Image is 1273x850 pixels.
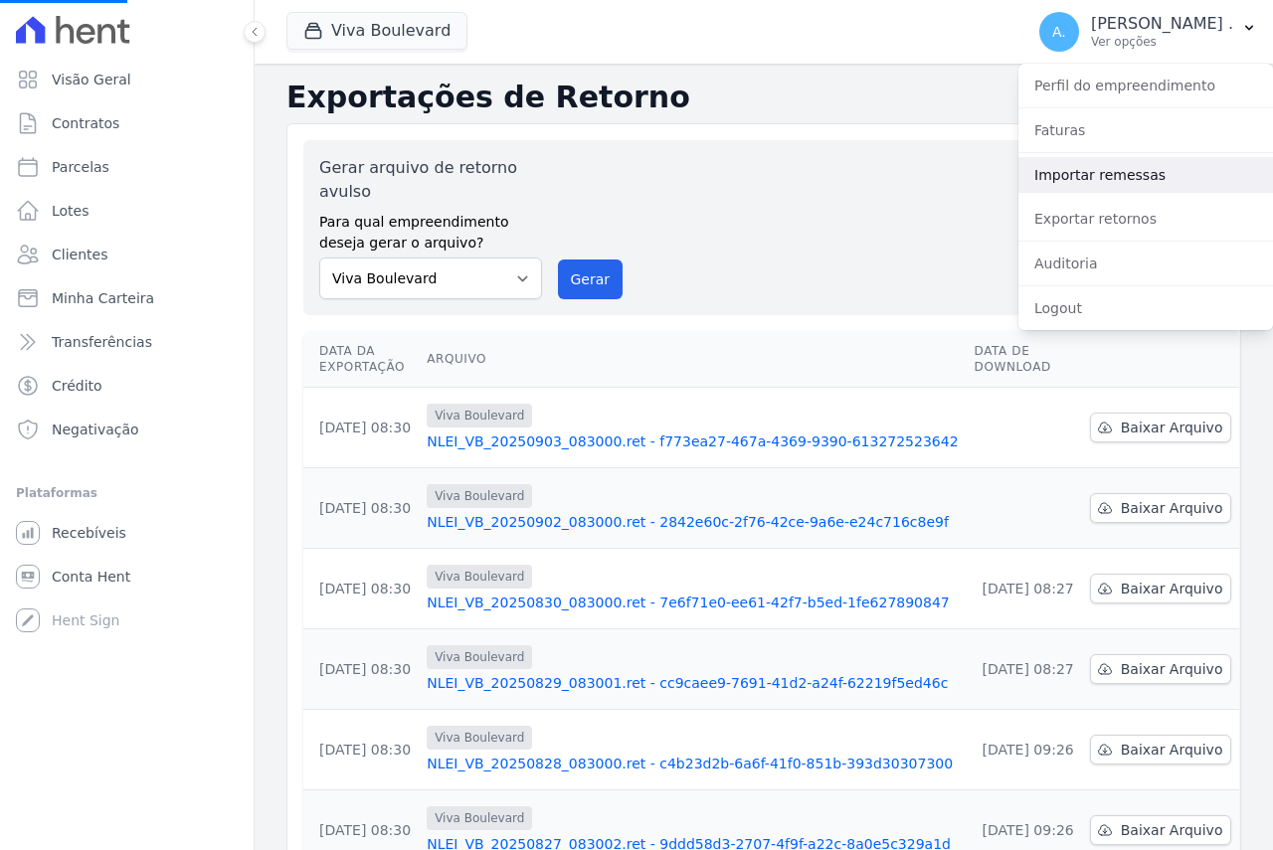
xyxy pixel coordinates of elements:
span: Baixar Arquivo [1121,498,1223,518]
span: Conta Hent [52,567,130,587]
div: Plataformas [16,481,238,505]
td: [DATE] 08:30 [303,388,419,468]
span: Baixar Arquivo [1121,740,1223,760]
a: Auditoria [1018,246,1273,281]
th: Data da Exportação [303,331,419,388]
span: A. [1052,25,1066,39]
a: Perfil do empreendimento [1018,68,1273,103]
a: Baixar Arquivo [1090,413,1232,442]
span: Baixar Arquivo [1121,418,1223,437]
span: Transferências [52,332,152,352]
a: Importar remessas [1018,157,1273,193]
a: NLEI_VB_20250830_083000.ret - 7e6f71e0-ee61-42f7-b5ed-1fe627890847 [427,593,958,612]
a: Conta Hent [8,557,246,596]
td: [DATE] 08:30 [303,549,419,629]
a: Recebíveis [8,513,246,553]
span: Minha Carteira [52,288,154,308]
a: Visão Geral [8,60,246,99]
span: Parcelas [52,157,109,177]
span: Viva Boulevard [427,404,532,427]
th: Arquivo [419,331,966,388]
span: Lotes [52,201,90,221]
td: [DATE] 08:30 [303,468,419,549]
p: [PERSON_NAME] . [1091,14,1233,34]
td: [DATE] 09:26 [967,710,1082,790]
span: Viva Boulevard [427,484,532,508]
a: Lotes [8,191,246,231]
p: Ver opções [1091,34,1233,50]
a: Logout [1018,290,1273,326]
a: Transferências [8,322,246,362]
td: [DATE] 08:30 [303,710,419,790]
th: Data de Download [967,331,1082,388]
a: Baixar Arquivo [1090,493,1232,523]
span: Baixar Arquivo [1121,820,1223,840]
a: NLEI_VB_20250829_083001.ret - cc9caee9-7691-41d2-a24f-62219f5ed46c [427,673,958,693]
a: Baixar Arquivo [1090,654,1232,684]
button: A. [PERSON_NAME] . Ver opções [1023,4,1273,60]
button: Viva Boulevard [286,12,467,50]
a: Faturas [1018,112,1273,148]
span: Viva Boulevard [427,565,532,589]
a: Baixar Arquivo [1090,815,1232,845]
span: Viva Boulevard [427,806,532,830]
label: Gerar arquivo de retorno avulso [319,156,542,204]
a: Minha Carteira [8,278,246,318]
a: Exportar retornos [1018,201,1273,237]
a: Negativação [8,410,246,449]
td: [DATE] 08:30 [303,629,419,710]
span: Recebíveis [52,523,126,543]
span: Baixar Arquivo [1121,579,1223,598]
td: [DATE] 08:27 [967,549,1082,629]
span: Baixar Arquivo [1121,659,1223,679]
a: Baixar Arquivo [1090,574,1232,603]
h2: Exportações de Retorno [286,80,1241,115]
label: Para qual empreendimento deseja gerar o arquivo? [319,204,542,254]
a: NLEI_VB_20250903_083000.ret - f773ea27-467a-4369-9390-613272523642 [427,431,958,451]
a: Contratos [8,103,246,143]
a: Baixar Arquivo [1090,735,1232,765]
a: Clientes [8,235,246,274]
span: Contratos [52,113,119,133]
button: Gerar [558,259,624,299]
span: Crédito [52,376,102,396]
span: Negativação [52,420,139,439]
a: NLEI_VB_20250828_083000.ret - c4b23d2b-6a6f-41f0-851b-393d30307300 [427,754,958,773]
a: Parcelas [8,147,246,187]
span: Viva Boulevard [427,645,532,669]
span: Clientes [52,245,107,264]
span: Viva Boulevard [427,726,532,750]
span: Visão Geral [52,70,131,89]
a: NLEI_VB_20250902_083000.ret - 2842e60c-2f76-42ce-9a6e-e24c716c8e9f [427,512,958,532]
a: Crédito [8,366,246,406]
td: [DATE] 08:27 [967,629,1082,710]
